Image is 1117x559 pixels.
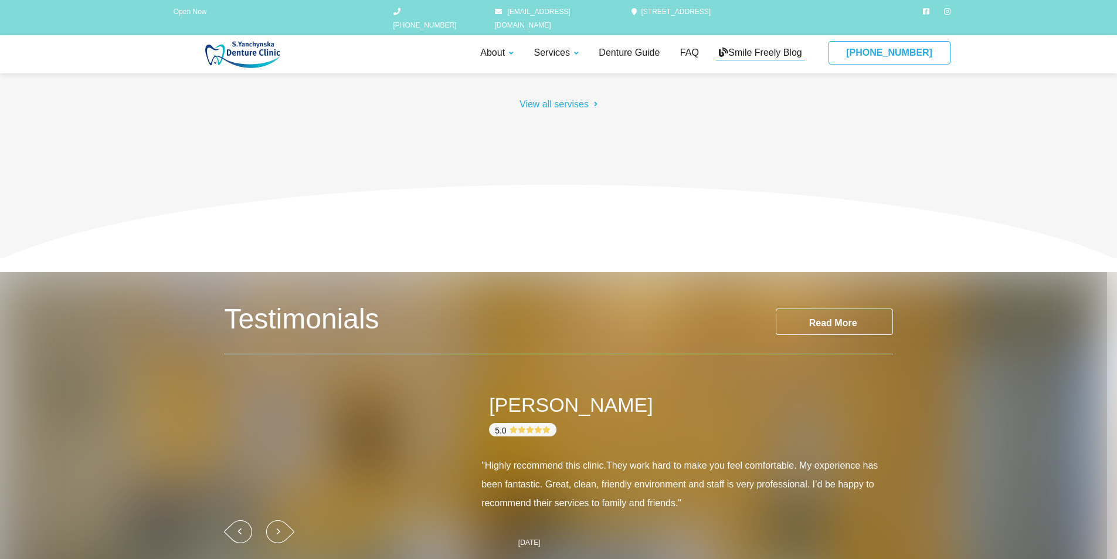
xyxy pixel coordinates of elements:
a: Smile Freely Blog [716,46,804,60]
div: "Highly recommend this clinic.They work hard to make you feel comfortable. My experience has been... [476,456,892,513]
a: [PHONE_NUMBER] [829,41,950,65]
div: [DATE] [476,533,884,548]
a: Denture Guide [596,46,663,60]
a: FAQ [677,46,702,60]
a: [STREET_ADDRESS] [632,8,711,16]
h3: Testimonials [225,305,559,333]
a: [EMAIL_ADDRESS][DOMAIN_NAME] [495,5,606,32]
a: View all servises [520,97,597,111]
a: [PHONE_NUMBER] [393,5,464,32]
div: [PERSON_NAME] [489,392,838,417]
a: Read More [776,309,893,335]
a: Services [531,46,582,60]
img: S Yanchynska Denture Care Centre [167,41,324,68]
span: Open Now [174,8,207,16]
a: About [477,46,517,60]
span: 5.0 [495,426,506,435]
